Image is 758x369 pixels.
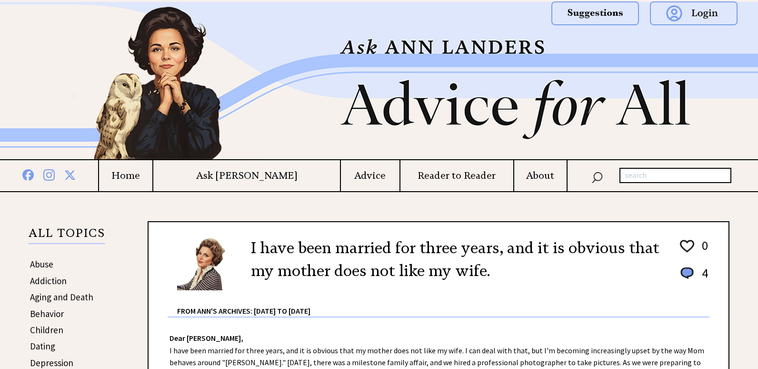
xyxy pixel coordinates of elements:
img: message_round%201.png [678,266,696,281]
img: instagram%20blue.png [43,167,55,181]
h2: I have been married for three years, and it is obvious that my mother does not like my wife. [251,236,664,282]
a: Advice [341,170,399,182]
p: ALL TOPICS [29,228,105,244]
img: heart_outline%201.png [678,238,696,255]
a: Ask [PERSON_NAME] [153,170,340,182]
div: From Ann's Archives: [DATE] to [DATE] [177,291,709,317]
img: suggestions.png [551,1,639,25]
img: x%20blue.png [64,168,76,181]
a: Depression [30,357,73,369]
a: About [514,170,567,182]
img: facebook%20blue.png [22,167,34,181]
td: 4 [697,265,708,290]
img: right_new2.png [722,2,727,159]
img: header2b_v1.png [36,2,722,159]
a: Dating [30,340,55,352]
strong: Dear [PERSON_NAME], [170,333,243,343]
td: 0 [697,237,708,264]
a: Behavior [30,308,64,319]
input: search [619,168,731,183]
a: Children [30,324,63,336]
img: search_nav.png [591,170,603,184]
a: Abuse [30,258,53,270]
img: Ann6%20v2%20small.png [177,236,237,290]
a: Home [99,170,152,182]
a: Reader to Reader [400,170,513,182]
img: login.png [650,1,738,25]
a: Aging and Death [30,291,93,303]
a: Addiction [30,275,67,287]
